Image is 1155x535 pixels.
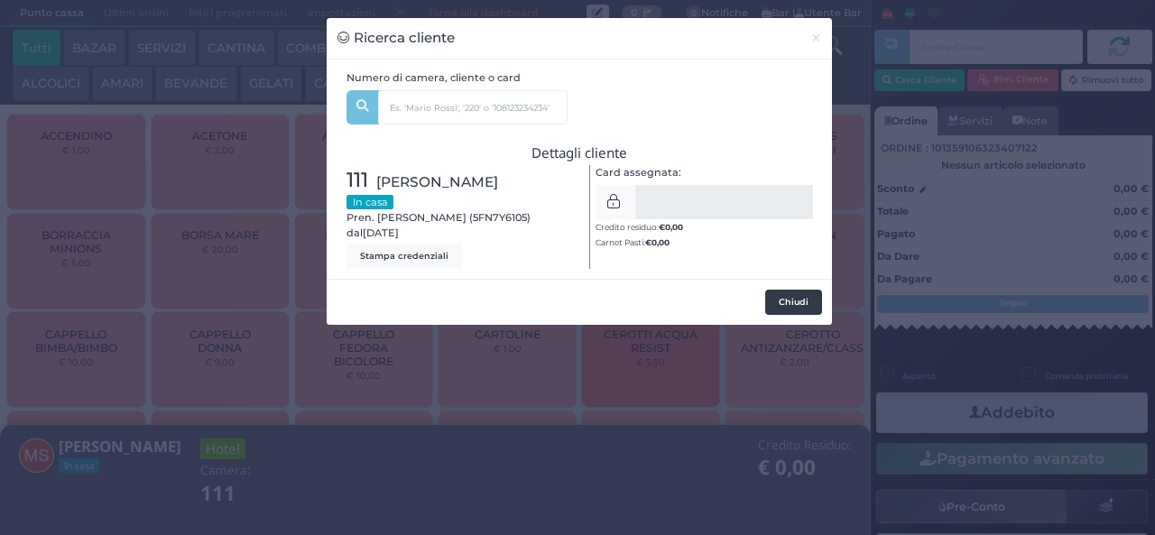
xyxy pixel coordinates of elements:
[665,221,683,233] span: 0,00
[659,222,683,232] b: €
[346,244,462,269] button: Stampa credenziali
[378,90,568,125] input: Es. 'Mario Rossi', '220' o '108123234234'
[376,171,498,192] span: [PERSON_NAME]
[346,145,813,161] h3: Dettagli cliente
[800,18,832,59] button: Chiudi
[596,165,681,180] label: Card assegnata:
[346,70,521,86] label: Numero di camera, cliente o card
[596,222,683,232] small: Credito residuo:
[765,290,822,315] button: Chiudi
[651,236,670,248] span: 0,00
[596,237,670,247] small: Carnet Pasti:
[337,28,456,49] h3: Ricerca cliente
[337,165,580,269] div: Pren. [PERSON_NAME] (5FN7Y6105) dal
[346,195,393,209] small: In casa
[363,226,399,241] span: [DATE]
[645,237,670,247] b: €
[346,165,368,196] span: 111
[810,28,822,48] span: ×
